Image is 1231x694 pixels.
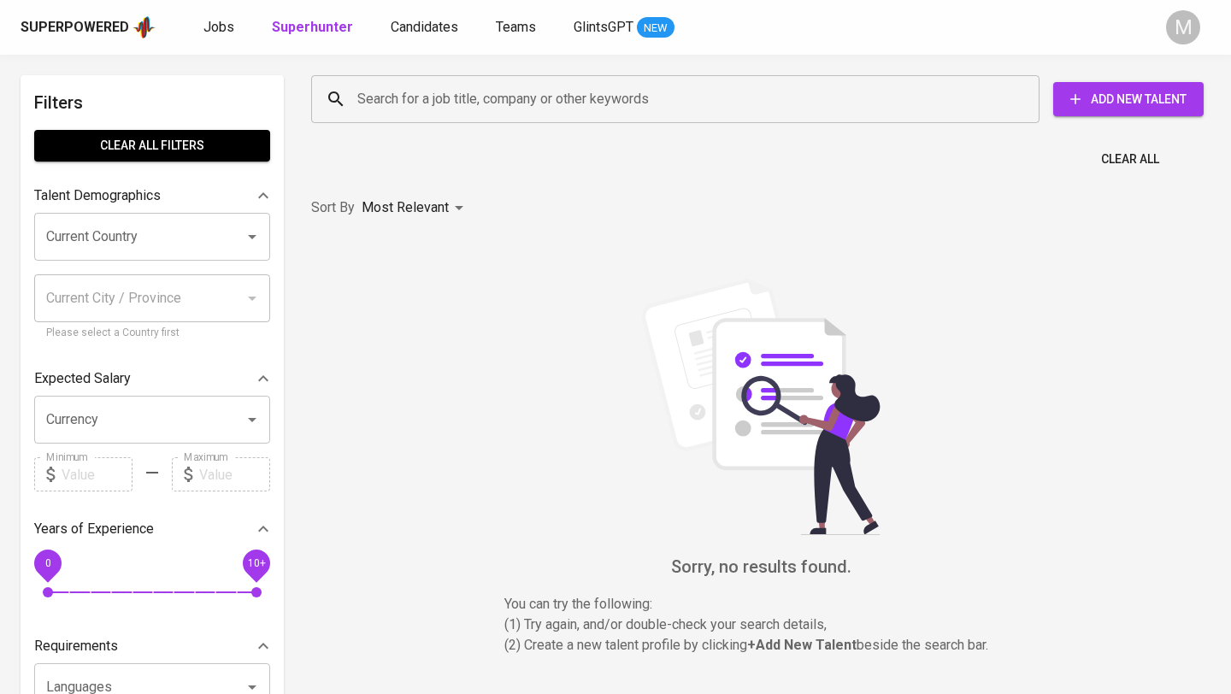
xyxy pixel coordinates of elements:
[1101,149,1159,170] span: Clear All
[48,135,256,156] span: Clear All filters
[240,408,264,432] button: Open
[633,279,889,535] img: file_searching.svg
[203,19,234,35] span: Jobs
[203,17,238,38] a: Jobs
[34,368,131,389] p: Expected Salary
[21,15,156,40] a: Superpoweredapp logo
[391,17,462,38] a: Candidates
[34,362,270,396] div: Expected Salary
[34,89,270,116] h6: Filters
[62,457,133,491] input: Value
[637,20,674,37] span: NEW
[504,594,1017,615] p: You can try the following :
[34,629,270,663] div: Requirements
[311,197,355,218] p: Sort By
[391,19,458,35] span: Candidates
[504,615,1017,635] p: (1) Try again, and/or double-check your search details,
[34,519,154,539] p: Years of Experience
[46,325,258,342] p: Please select a Country first
[1094,144,1166,175] button: Clear All
[574,17,674,38] a: GlintsGPT NEW
[240,225,264,249] button: Open
[504,635,1017,656] p: (2) Create a new talent profile by clicking beside the search bar.
[272,17,356,38] a: Superhunter
[34,179,270,213] div: Talent Demographics
[247,557,265,569] span: 10+
[496,19,536,35] span: Teams
[272,19,353,35] b: Superhunter
[362,192,469,224] div: Most Relevant
[44,557,50,569] span: 0
[34,512,270,546] div: Years of Experience
[34,636,118,656] p: Requirements
[311,553,1210,580] h6: Sorry, no results found.
[21,18,129,38] div: Superpowered
[199,457,270,491] input: Value
[1067,89,1190,110] span: Add New Talent
[34,185,161,206] p: Talent Demographics
[574,19,633,35] span: GlintsGPT
[1166,10,1200,44] div: M
[496,17,539,38] a: Teams
[133,15,156,40] img: app logo
[34,130,270,162] button: Clear All filters
[1053,82,1204,116] button: Add New Talent
[362,197,449,218] p: Most Relevant
[747,637,857,653] b: + Add New Talent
